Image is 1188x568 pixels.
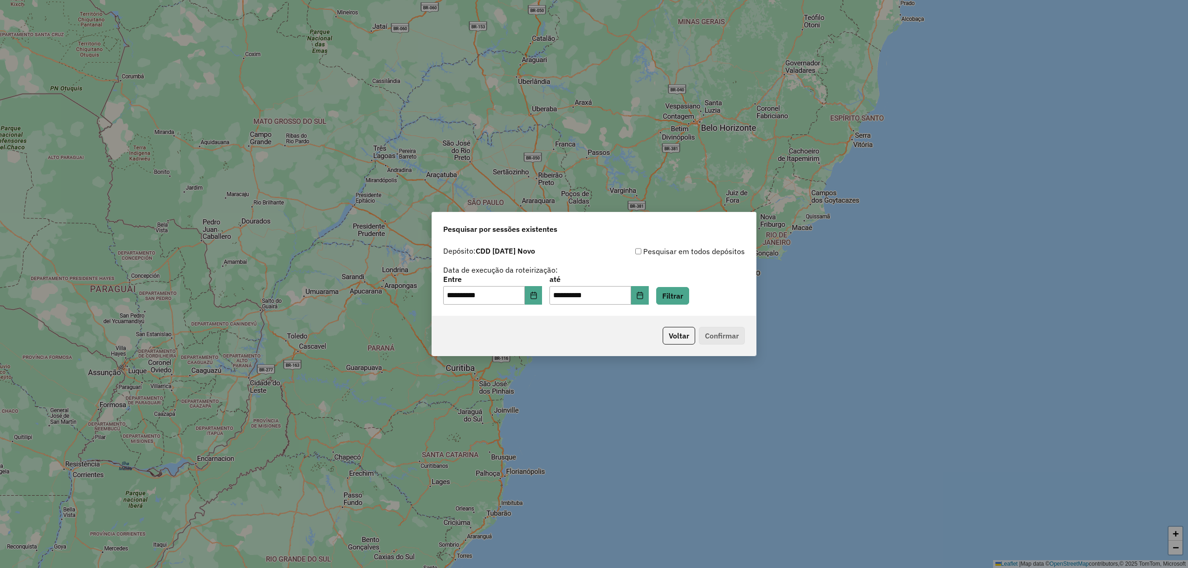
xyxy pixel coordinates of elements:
[663,327,695,345] button: Voltar
[443,274,542,285] label: Entre
[476,246,535,255] strong: CDD [DATE] Novo
[525,286,542,305] button: Choose Date
[594,246,745,257] div: Pesquisar em todos depósitos
[443,223,557,235] span: Pesquisar por sessões existentes
[549,274,648,285] label: até
[443,245,535,256] label: Depósito:
[631,286,649,305] button: Choose Date
[656,287,689,305] button: Filtrar
[443,264,558,275] label: Data de execução da roteirização:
